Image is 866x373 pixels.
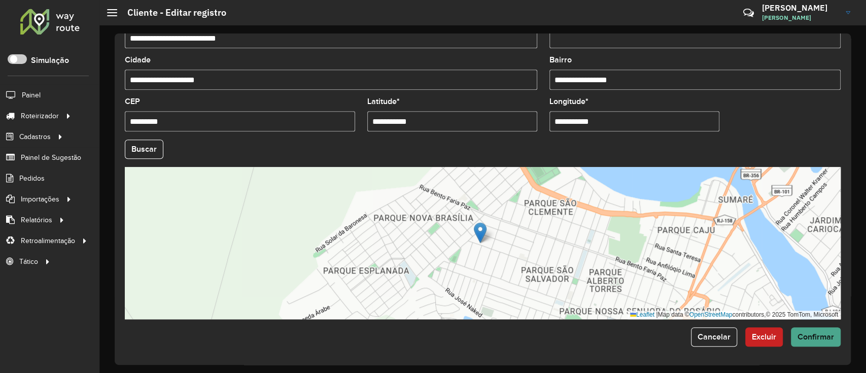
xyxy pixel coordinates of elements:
[745,327,783,347] button: Excluir
[762,13,838,22] span: [PERSON_NAME]
[21,194,59,205] span: Importações
[752,332,776,341] span: Excluir
[691,327,737,347] button: Cancelar
[689,311,733,318] a: OpenStreetMap
[628,311,841,319] div: Map data © contributors,© 2025 TomTom, Microsoft
[21,111,59,121] span: Roteirizador
[630,311,654,318] a: Leaflet
[549,54,572,66] label: Bairro
[21,152,81,163] span: Painel de Sugestão
[21,215,52,225] span: Relatórios
[762,3,838,13] h3: [PERSON_NAME]
[21,235,75,246] span: Retroalimentação
[791,327,841,347] button: Confirmar
[656,311,657,318] span: |
[19,131,51,142] span: Cadastros
[798,332,834,341] span: Confirmar
[698,332,731,341] span: Cancelar
[367,95,400,108] label: Latitude
[125,140,163,159] button: Buscar
[31,54,69,66] label: Simulação
[117,7,226,18] h2: Cliente - Editar registro
[125,54,151,66] label: Cidade
[549,95,588,108] label: Longitude
[738,2,759,24] a: Contato Rápido
[22,90,41,100] span: Painel
[19,173,45,184] span: Pedidos
[474,222,487,243] img: Marker
[19,256,38,267] span: Tático
[125,95,140,108] label: CEP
